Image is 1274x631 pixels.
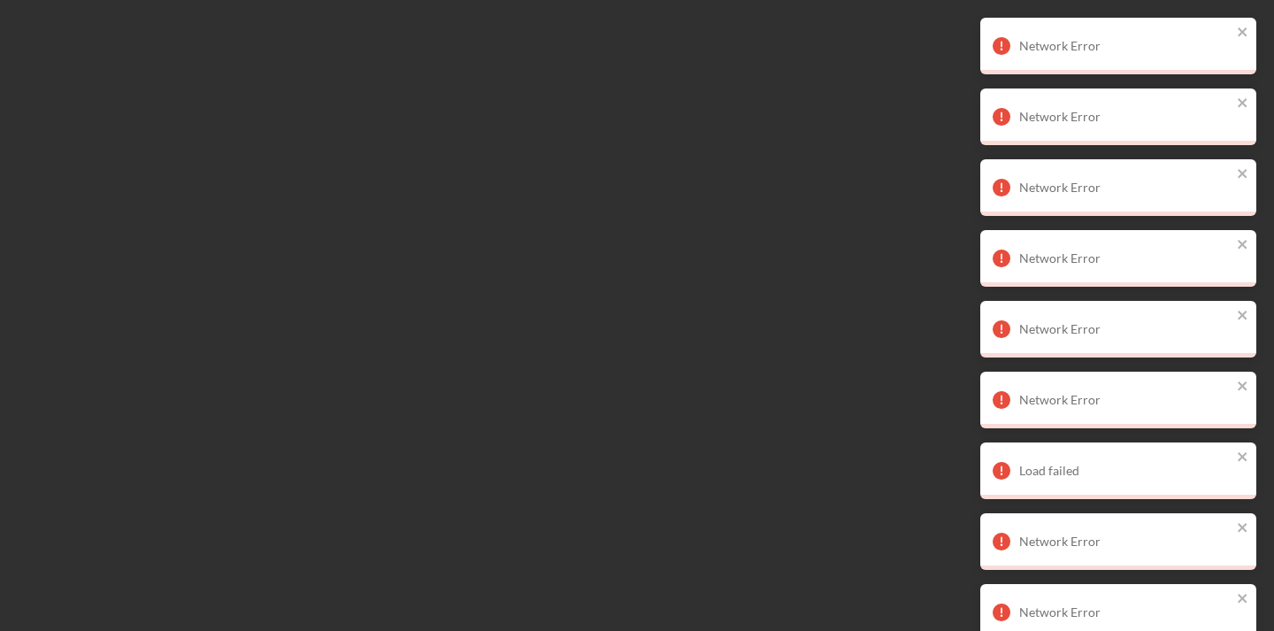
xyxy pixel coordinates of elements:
[1019,251,1232,265] div: Network Error
[1237,591,1249,608] button: close
[1019,322,1232,336] div: Network Error
[1237,450,1249,466] button: close
[1019,110,1232,124] div: Network Error
[1237,166,1249,183] button: close
[1237,308,1249,325] button: close
[1019,39,1232,53] div: Network Error
[1019,535,1232,549] div: Network Error
[1019,181,1232,195] div: Network Error
[1019,464,1232,478] div: Load failed
[1019,605,1232,619] div: Network Error
[1237,520,1249,537] button: close
[1237,237,1249,254] button: close
[1237,96,1249,112] button: close
[1237,25,1249,42] button: close
[1019,393,1232,407] div: Network Error
[1237,379,1249,396] button: close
